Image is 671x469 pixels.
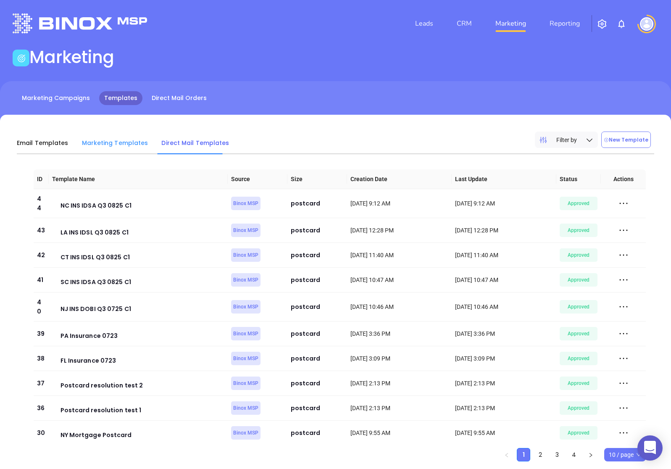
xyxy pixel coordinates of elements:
[37,250,45,260] div: 42
[61,405,142,415] div: Postcard resolution test 1
[161,139,229,147] span: Direct Mail Templates
[37,403,45,413] div: 36
[61,252,130,262] div: CT INS IDSL Q3 0825 C1
[350,354,448,363] div: [DATE] 3:09 PM
[37,194,45,213] div: 44
[17,91,95,105] a: Marketing Campaigns
[453,15,475,32] a: CRM
[37,354,45,363] div: 38
[604,448,646,461] div: Page Size
[99,91,142,105] a: Templates
[61,331,118,341] div: PA Insurance 0723
[233,275,258,285] span: Binox MSP
[37,275,45,285] div: 41
[562,379,596,388] span: Approved
[562,302,596,311] span: Approved
[350,329,448,338] div: [DATE] 3:36 PM
[455,329,553,338] div: [DATE] 3:36 PM
[562,199,596,208] span: Approved
[455,403,553,413] div: [DATE] 2:13 PM
[291,275,344,285] div: postcard
[556,169,601,189] th: Status
[556,135,577,145] span: Filter by
[500,448,513,461] li: Previous Page
[562,250,596,260] span: Approved
[350,226,448,235] div: [DATE] 12:28 PM
[350,379,448,388] div: [DATE] 2:13 PM
[562,226,596,235] span: Approved
[233,226,258,235] span: Binox MSP
[37,298,45,316] div: 40
[233,329,258,338] span: Binox MSP
[233,199,258,208] span: Binox MSP
[37,226,45,235] div: 43
[562,275,596,285] span: Approved
[412,15,437,32] a: Leads
[350,403,448,413] div: [DATE] 2:13 PM
[291,199,344,208] div: postcard
[455,302,553,311] div: [DATE] 10:46 AM
[562,403,596,413] span: Approved
[584,448,597,461] button: right
[562,428,596,437] span: Approved
[61,227,129,237] div: LA INS IDSL Q3 0825 C1
[452,169,556,189] th: Last Update
[640,17,653,31] img: user
[291,403,344,413] div: postcard
[82,139,148,147] span: Marketing Templates
[455,275,553,285] div: [DATE] 10:47 AM
[233,379,258,388] span: Binox MSP
[291,226,344,235] div: postcard
[562,329,596,338] span: Approved
[588,453,593,458] span: right
[546,15,583,32] a: Reporting
[601,132,651,148] button: New Template
[61,304,131,314] div: NJ INS DOBI Q3 0725 C1
[291,428,344,437] div: postcard
[37,428,45,437] div: 30
[37,379,45,388] div: 37
[562,354,596,363] span: Approved
[350,302,448,311] div: [DATE] 10:46 AM
[29,47,114,67] h1: Marketing
[455,250,553,260] div: [DATE] 11:40 AM
[534,448,547,461] li: 2
[61,356,116,366] div: FL Insurance 0723
[455,199,553,208] div: [DATE] 9:12 AM
[61,380,143,390] div: Postcard resolution test 2
[455,226,553,235] div: [DATE] 12:28 PM
[61,430,132,440] div: NY Mortgage Postcard
[291,329,344,338] div: postcard
[601,169,646,189] th: Actions
[233,428,258,437] span: Binox MSP
[492,15,529,32] a: Marketing
[291,302,344,311] div: postcard
[233,302,258,311] span: Binox MSP
[534,448,547,461] a: 2
[455,354,553,363] div: [DATE] 3:09 PM
[228,169,287,189] th: Source
[350,250,448,260] div: [DATE] 11:40 AM
[568,448,580,461] a: 4
[147,91,212,105] a: Direct Mail Orders
[567,448,581,461] li: 4
[584,448,597,461] li: Next Page
[287,169,347,189] th: Size
[616,19,626,29] img: iconNotification
[517,448,530,461] a: 1
[233,403,258,413] span: Binox MSP
[61,200,132,211] div: NC INS IDSA Q3 0825 C1
[609,448,641,461] span: 10 / page
[347,169,452,189] th: Creation Date
[597,19,607,29] img: iconSetting
[551,448,563,461] a: 3
[291,354,344,363] div: postcard
[504,453,509,458] span: left
[291,379,344,388] div: postcard
[61,277,131,287] div: SC INS IDSA Q3 0825 C1
[13,13,147,33] img: logo
[350,275,448,285] div: [DATE] 10:47 AM
[34,169,49,189] th: ID
[233,250,258,260] span: Binox MSP
[49,169,228,189] th: Template Name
